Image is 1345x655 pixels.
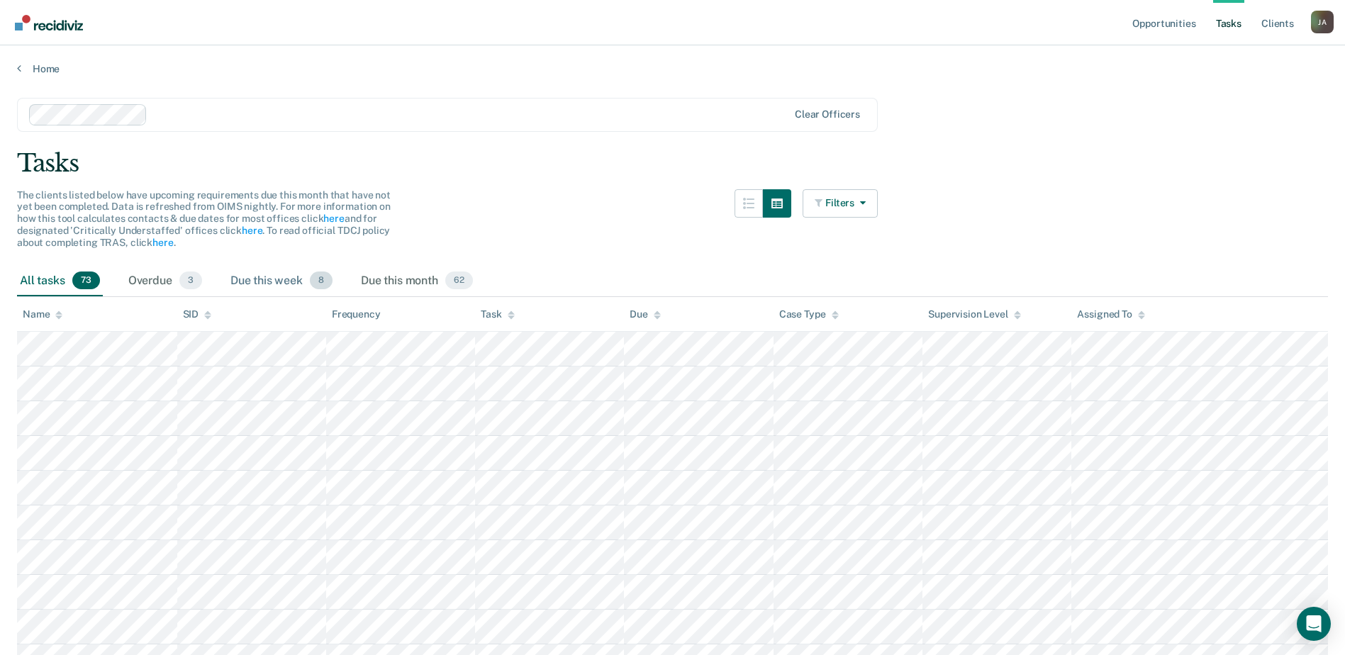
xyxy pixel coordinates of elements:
[242,225,262,236] a: here
[630,308,661,320] div: Due
[928,308,1021,320] div: Supervision Level
[228,266,335,297] div: Due this week8
[323,213,344,224] a: here
[15,15,83,30] img: Recidiviz
[310,271,333,290] span: 8
[358,266,476,297] div: Due this month62
[17,62,1328,75] a: Home
[125,266,205,297] div: Overdue3
[179,271,202,290] span: 3
[17,189,391,248] span: The clients listed below have upcoming requirements due this month that have not yet been complet...
[779,308,839,320] div: Case Type
[23,308,62,320] div: Name
[72,271,100,290] span: 73
[1297,607,1331,641] div: Open Intercom Messenger
[445,271,473,290] span: 62
[795,108,860,121] div: Clear officers
[152,237,173,248] a: here
[1077,308,1144,320] div: Assigned To
[803,189,878,218] button: Filters
[332,308,381,320] div: Frequency
[183,308,212,320] div: SID
[481,308,514,320] div: Task
[17,266,103,297] div: All tasks73
[1311,11,1334,33] div: J A
[17,149,1328,178] div: Tasks
[1311,11,1334,33] button: Profile dropdown button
